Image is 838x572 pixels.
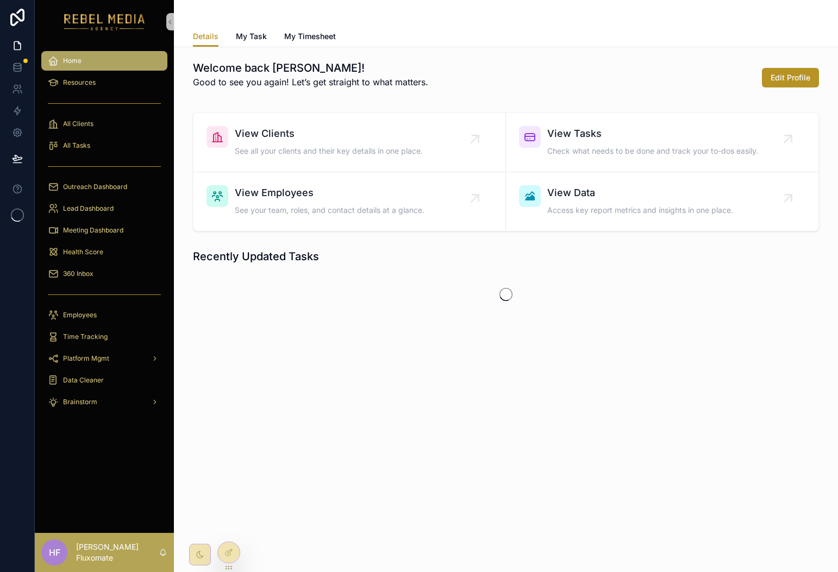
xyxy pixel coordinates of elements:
a: Employees [41,305,167,325]
a: Lead Dashboard [41,199,167,218]
span: Employees [63,311,97,319]
h1: Welcome back [PERSON_NAME]! [193,60,428,76]
a: Meeting Dashboard [41,221,167,240]
span: All Clients [63,120,93,128]
span: Meeting Dashboard [63,226,123,235]
a: Platform Mgmt [41,349,167,368]
a: Details [193,27,218,47]
span: My Timesheet [284,31,336,42]
span: View Clients [235,126,423,141]
div: scrollable content [35,43,174,426]
a: My Timesheet [284,27,336,48]
a: 360 Inbox [41,264,167,284]
span: View Data [547,185,733,200]
a: Resources [41,73,167,92]
span: Check what needs to be done and track your to-dos easily. [547,146,758,156]
span: Platform Mgmt [63,354,109,363]
a: My Task [236,27,267,48]
span: Access key report metrics and insights in one place. [547,205,733,216]
a: All Clients [41,114,167,134]
span: Details [193,31,218,42]
span: Brainstorm [63,398,97,406]
span: See your team, roles, and contact details at a glance. [235,205,424,216]
span: Outreach Dashboard [63,183,127,191]
a: Outreach Dashboard [41,177,167,197]
span: See all your clients and their key details in one place. [235,146,423,156]
span: View Employees [235,185,424,200]
span: Data Cleaner [63,376,104,385]
img: App logo [64,13,145,30]
span: My Task [236,31,267,42]
a: View DataAccess key report metrics and insights in one place. [506,172,818,231]
p: Good to see you again! Let’s get straight to what matters. [193,76,428,89]
a: Data Cleaner [41,370,167,390]
span: All Tasks [63,141,90,150]
span: HF [49,546,60,559]
button: Edit Profile [762,68,819,87]
a: View EmployeesSee your team, roles, and contact details at a glance. [193,172,506,231]
a: Time Tracking [41,327,167,347]
p: [PERSON_NAME] Fluxomate [76,542,159,563]
a: View ClientsSee all your clients and their key details in one place. [193,113,506,172]
a: View TasksCheck what needs to be done and track your to-dos easily. [506,113,818,172]
span: Time Tracking [63,332,108,341]
span: Home [63,56,82,65]
span: 360 Inbox [63,269,93,278]
a: Brainstorm [41,392,167,412]
span: Edit Profile [771,72,810,83]
span: Resources [63,78,96,87]
h1: Recently Updated Tasks [193,249,319,264]
a: Home [41,51,167,71]
span: View Tasks [547,126,758,141]
a: Health Score [41,242,167,262]
span: Lead Dashboard [63,204,114,213]
span: Health Score [63,248,103,256]
a: All Tasks [41,136,167,155]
